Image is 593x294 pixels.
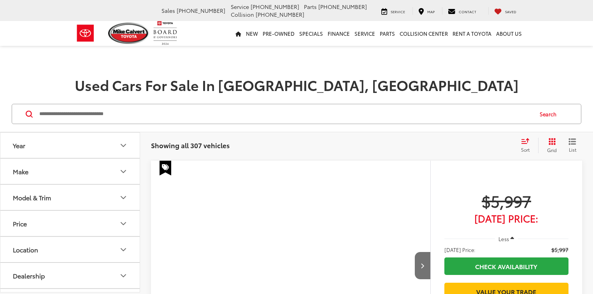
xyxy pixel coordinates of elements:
[297,21,325,46] a: Specials
[450,21,494,46] a: Rent a Toyota
[304,3,317,10] span: Parts
[231,3,249,10] span: Service
[391,9,405,14] span: Service
[494,21,524,46] a: About Us
[563,138,582,153] button: List View
[108,23,149,44] img: Mike Calvert Toyota
[412,7,440,15] a: Map
[260,21,297,46] a: Pre-Owned
[71,21,100,46] img: Toyota
[256,10,304,18] span: [PHONE_NUMBER]
[495,232,518,246] button: Less
[13,194,51,201] div: Model & Trim
[244,21,260,46] a: New
[444,257,568,275] a: Check Availability
[532,104,568,124] button: Search
[397,21,450,46] a: Collision Center
[427,9,435,14] span: Map
[13,246,38,253] div: Location
[444,191,568,210] span: $5,997
[39,105,532,123] input: Search by Make, Model, or Keyword
[0,133,140,158] button: YearYear
[459,9,476,14] span: Contact
[119,167,128,176] div: Make
[547,147,557,153] span: Grid
[551,246,568,254] span: $5,997
[0,263,140,288] button: DealershipDealership
[233,21,244,46] a: Home
[231,10,254,18] span: Collision
[568,146,576,153] span: List
[505,9,516,14] span: Saved
[498,235,509,242] span: Less
[444,246,475,254] span: [DATE] Price:
[0,185,140,210] button: Model & TrimModel & Trim
[251,3,299,10] span: [PHONE_NUMBER]
[160,161,171,175] span: Special
[0,211,140,236] button: PricePrice
[377,21,397,46] a: Parts
[352,21,377,46] a: Service
[119,141,128,150] div: Year
[318,3,367,10] span: [PHONE_NUMBER]
[538,138,563,153] button: Grid View
[0,237,140,262] button: LocationLocation
[517,138,538,153] button: Select sort value
[444,214,568,222] span: [DATE] Price:
[325,21,352,46] a: Finance
[151,140,230,150] span: Showing all 307 vehicles
[119,219,128,228] div: Price
[442,7,482,15] a: Contact
[521,146,530,153] span: Sort
[13,142,25,149] div: Year
[0,159,140,184] button: MakeMake
[161,7,175,14] span: Sales
[119,245,128,254] div: Location
[13,168,28,175] div: Make
[375,7,411,15] a: Service
[119,271,128,280] div: Dealership
[177,7,225,14] span: [PHONE_NUMBER]
[119,193,128,202] div: Model & Trim
[415,252,430,279] button: Next image
[13,220,27,227] div: Price
[13,272,45,279] div: Dealership
[488,7,522,15] a: My Saved Vehicles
